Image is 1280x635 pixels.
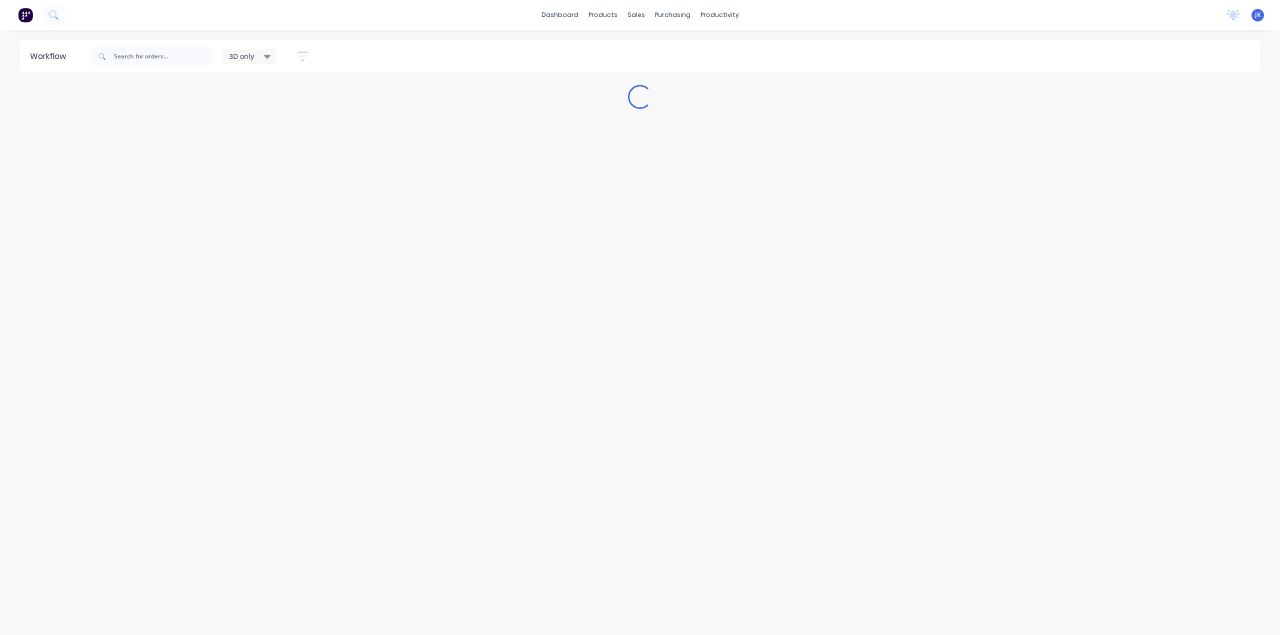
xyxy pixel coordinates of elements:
[18,7,33,22] img: Factory
[114,46,213,66] input: Search for orders...
[229,51,254,61] span: 3D only
[536,7,583,22] a: dashboard
[30,50,71,62] div: Workflow
[1255,10,1261,19] span: JK
[695,7,744,22] div: productivity
[650,7,695,22] div: purchasing
[583,7,622,22] div: products
[622,7,650,22] div: sales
